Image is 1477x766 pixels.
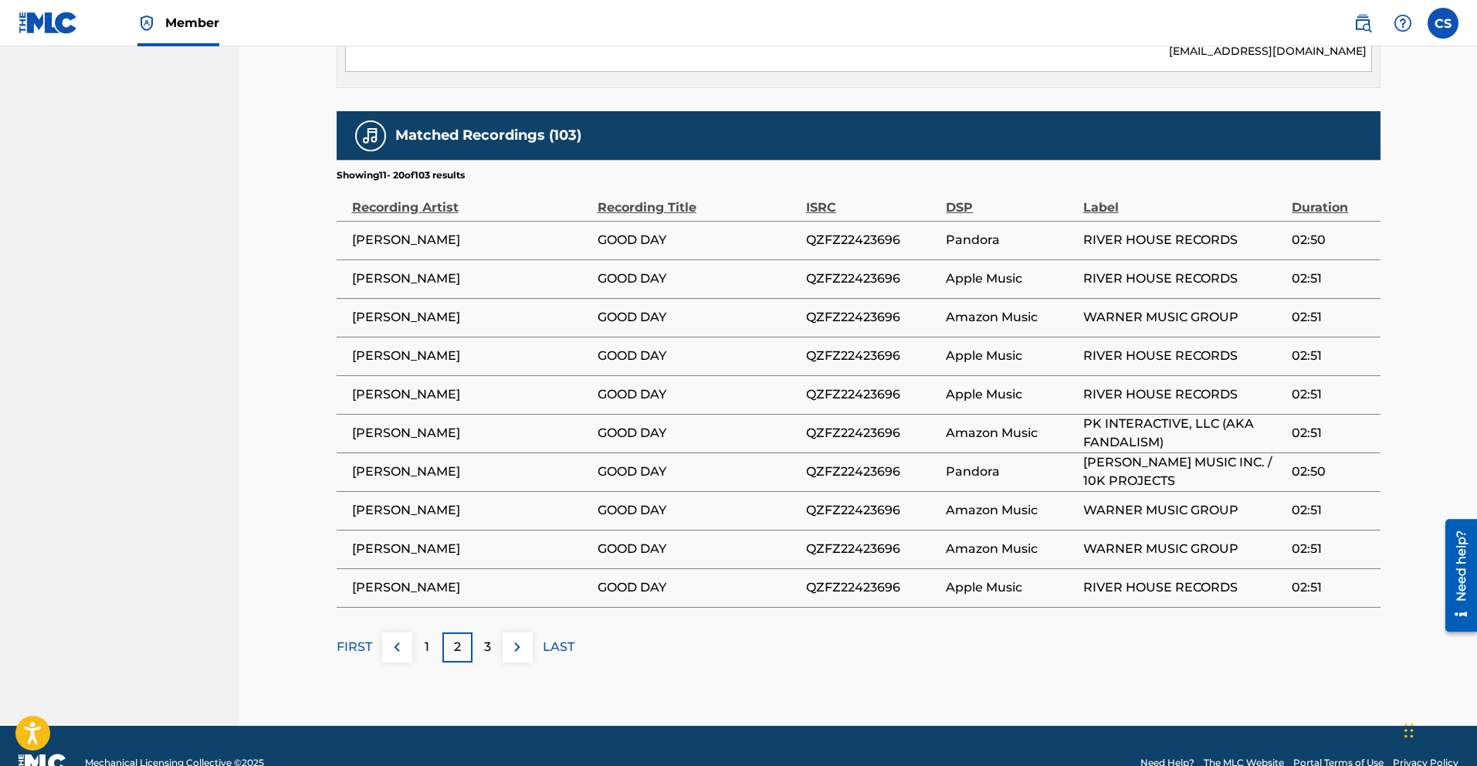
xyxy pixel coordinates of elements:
[425,638,429,656] p: 1
[1428,8,1458,39] div: User Menu
[352,578,590,597] span: [PERSON_NAME]
[352,501,590,520] span: [PERSON_NAME]
[806,269,939,288] span: QZFZ22423696
[1347,8,1378,39] a: Public Search
[1083,453,1284,490] span: [PERSON_NAME] MUSIC INC. / 10K PROJECTS
[1083,269,1284,288] span: RIVER HOUSE RECORDS
[1083,385,1284,404] span: RIVER HOUSE RECORDS
[361,127,380,145] img: Matched Recordings
[1083,501,1284,520] span: WARNER MUSIC GROUP
[806,182,939,217] div: ISRC
[598,578,798,597] span: GOOD DAY
[946,347,1075,365] span: Apple Music
[1387,8,1418,39] div: Help
[352,308,590,327] span: [PERSON_NAME]
[806,347,939,365] span: QZFZ22423696
[946,540,1075,558] span: Amazon Music
[806,385,939,404] span: QZFZ22423696
[946,308,1075,327] span: Amazon Music
[598,231,798,249] span: GOOD DAY
[395,127,581,144] h5: Matched Recordings (103)
[806,501,939,520] span: QZFZ22423696
[946,231,1075,249] span: Pandora
[946,463,1075,481] span: Pandora
[1292,501,1372,520] span: 02:51
[806,540,939,558] span: QZFZ22423696
[1292,308,1372,327] span: 02:51
[1292,231,1372,249] span: 02:50
[352,182,590,217] div: Recording Artist
[1292,424,1372,442] span: 02:51
[1404,707,1414,754] div: Drag
[1292,540,1372,558] span: 02:51
[946,424,1075,442] span: Amazon Music
[19,12,78,34] img: MLC Logo
[352,347,590,365] span: [PERSON_NAME]
[1292,463,1372,481] span: 02:50
[598,424,798,442] span: GOOD DAY
[1083,182,1284,217] div: Label
[946,501,1075,520] span: Amazon Music
[137,14,156,32] img: Top Rightsholder
[352,540,590,558] span: [PERSON_NAME]
[1400,692,1477,766] iframe: Chat Widget
[337,638,372,656] p: FIRST
[598,501,798,520] span: GOOD DAY
[806,308,939,327] span: QZFZ22423696
[337,168,465,182] p: Showing 11 - 20 of 103 results
[598,269,798,288] span: GOOD DAY
[946,385,1075,404] span: Apple Music
[508,638,527,656] img: right
[1083,415,1284,452] span: PK INTERACTIVE, LLC (AKA FANDALISM)
[806,578,939,597] span: QZFZ22423696
[1292,269,1372,288] span: 02:51
[1394,14,1412,32] img: help
[1292,385,1372,404] span: 02:51
[1083,540,1284,558] span: WARNER MUSIC GROUP
[1169,43,1370,59] p: [EMAIL_ADDRESS][DOMAIN_NAME]
[946,578,1075,597] span: Apple Music
[484,638,491,656] p: 3
[598,182,798,217] div: Recording Title
[598,347,798,365] span: GOOD DAY
[1083,231,1284,249] span: RIVER HOUSE RECORDS
[352,385,590,404] span: [PERSON_NAME]
[1083,308,1284,327] span: WARNER MUSIC GROUP
[352,269,590,288] span: [PERSON_NAME]
[352,463,590,481] span: [PERSON_NAME]
[806,424,939,442] span: QZFZ22423696
[1434,513,1477,637] iframe: Resource Center
[598,540,798,558] span: GOOD DAY
[165,14,219,32] span: Member
[388,638,406,656] img: left
[352,231,590,249] span: [PERSON_NAME]
[1292,182,1372,217] div: Duration
[1083,347,1284,365] span: RIVER HOUSE RECORDS
[598,463,798,481] span: GOOD DAY
[543,638,574,656] p: LAST
[946,269,1075,288] span: Apple Music
[1292,347,1372,365] span: 02:51
[598,385,798,404] span: GOOD DAY
[806,463,939,481] span: QZFZ22423696
[598,308,798,327] span: GOOD DAY
[454,638,461,656] p: 2
[1083,578,1284,597] span: RIVER HOUSE RECORDS
[1353,14,1372,32] img: search
[946,182,1075,217] div: DSP
[1292,578,1372,597] span: 02:51
[806,231,939,249] span: QZFZ22423696
[352,424,590,442] span: [PERSON_NAME]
